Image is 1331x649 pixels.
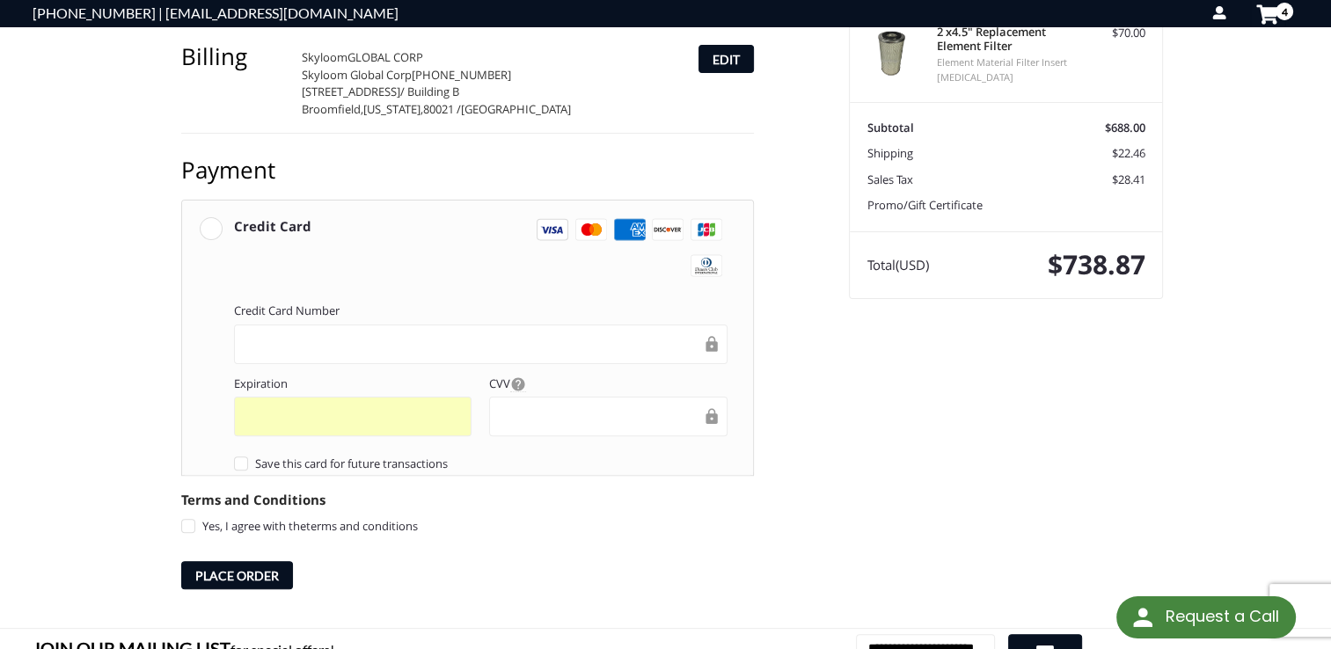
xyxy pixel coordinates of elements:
[867,145,913,161] span: Shipping
[306,518,418,534] a: terms and conditions
[181,490,325,518] legend: Terms and Conditions
[1105,120,1145,135] span: $688.00
[867,197,983,213] a: Promo/Gift Certificate
[234,303,728,320] label: Credit Card Number
[867,171,913,187] span: Sales Tax
[1241,1,1286,26] a: cart-preview-dropdown
[246,337,702,352] iframe: Secure card number input frame
[461,101,571,117] span: [GEOGRAPHIC_DATA]
[1210,2,1228,19] svg: account
[937,25,1071,54] h4: 2 x 4.5" Replacement Element Filter
[1112,145,1145,161] span: $22.46
[1112,171,1145,187] span: $28.41
[202,518,418,534] span: Yes, I agree with the
[1116,596,1296,638] div: Request a Call
[1165,596,1278,637] div: Request a Call
[302,101,363,117] span: Broomfield,
[1129,603,1157,631] img: round button
[501,409,702,424] iframe: Secure CVC input frame
[302,67,412,83] span: Skyloom Global Corp
[1048,246,1145,282] span: $738.87
[867,256,929,273] span: Total (USD)
[489,376,728,393] label: CVV
[937,55,1071,84] li: Element Material Filter Insert [MEDICAL_DATA]
[412,67,511,83] span: [PHONE_NUMBER]
[1276,3,1293,20] span: 4
[698,45,754,73] button: Edit
[423,101,461,117] span: 80021 /
[867,120,914,135] span: Subtotal
[363,101,423,117] span: [US_STATE],
[181,561,293,589] button: Place Order
[181,156,284,185] h2: Payment
[246,409,460,424] iframe: Secure expiration date input frame
[234,456,728,470] label: Save this card for future transactions
[302,84,400,99] span: [STREET_ADDRESS]
[234,212,311,241] div: Credit Card
[400,84,459,99] span: / Building B
[234,376,472,393] label: Expiration
[1076,25,1145,42] div: $70.00
[302,49,347,65] span: Skyloom
[347,49,423,65] span: GLOBAL CORP
[181,42,284,71] h2: Billing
